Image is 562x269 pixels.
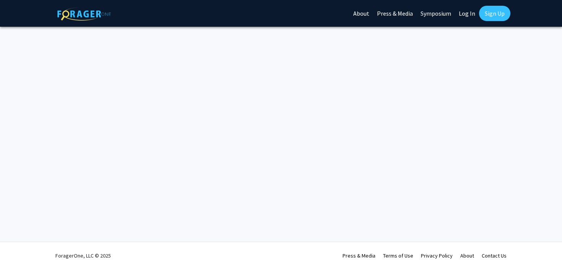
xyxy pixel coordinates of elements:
a: Terms of Use [383,252,413,259]
a: Privacy Policy [421,252,453,259]
a: Sign Up [479,6,510,21]
a: Contact Us [482,252,507,259]
img: ForagerOne Logo [57,7,111,21]
a: Press & Media [343,252,375,259]
a: About [460,252,474,259]
div: ForagerOne, LLC © 2025 [55,242,111,269]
